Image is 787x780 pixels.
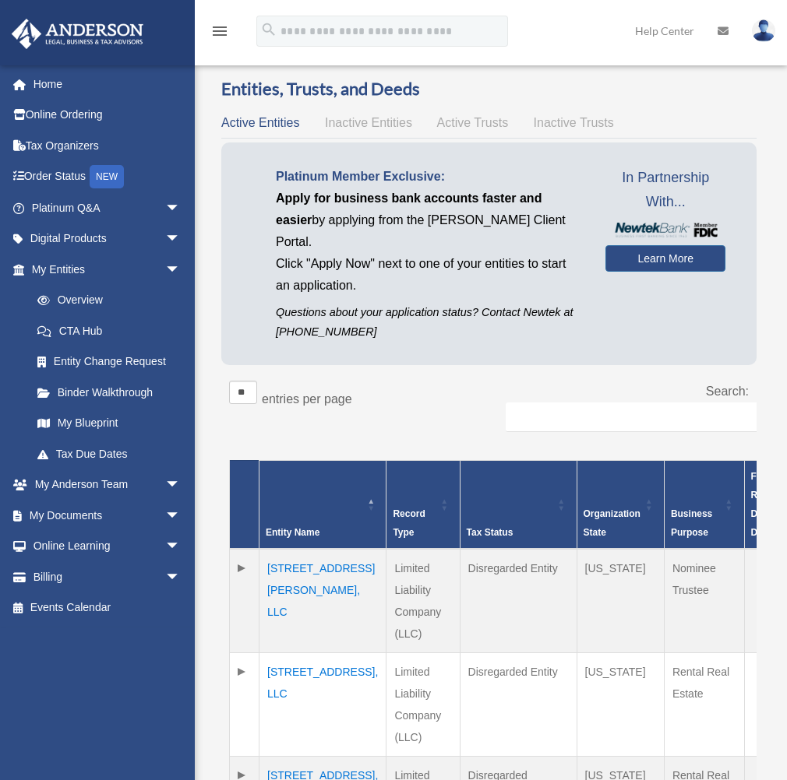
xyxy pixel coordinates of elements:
[22,285,189,316] a: Overview
[259,652,386,756] td: [STREET_ADDRESS], LLC
[276,188,582,253] p: by applying from the [PERSON_NAME] Client Portal.
[577,460,664,549] th: Organization State: Activate to sort
[460,549,577,653] td: Disregarded Entity
[534,116,614,129] span: Inactive Trusts
[259,460,386,549] th: Entity Name: Activate to invert sorting
[11,192,204,223] a: Platinum Q&Aarrow_drop_down
[165,254,196,286] span: arrow_drop_down
[11,469,204,501] a: My Anderson Teamarrow_drop_down
[11,223,204,255] a: Digital Productsarrow_drop_down
[11,161,204,193] a: Order StatusNEW
[664,652,744,756] td: Rental Real Estate
[613,223,718,238] img: NewtekBankLogoSM.png
[393,508,425,538] span: Record Type
[22,346,196,378] a: Entity Change Request
[210,22,229,40] i: menu
[577,549,664,653] td: [US_STATE]
[664,460,744,549] th: Business Purpose: Activate to sort
[276,166,582,188] p: Platinum Member Exclusive:
[751,471,785,538] span: Federal Return Due Date
[11,100,204,131] a: Online Ordering
[11,130,204,161] a: Tax Organizers
[752,19,775,42] img: User Pic
[165,531,196,563] span: arrow_drop_down
[165,469,196,501] span: arrow_drop_down
[437,116,509,129] span: Active Trusts
[671,508,712,538] span: Business Purpose
[276,303,582,342] p: Questions about your application status? Contact Newtek at [PHONE_NUMBER]
[259,549,386,653] td: [STREET_ADDRESS][PERSON_NAME], LLC
[90,165,124,188] div: NEW
[11,592,204,624] a: Events Calendar
[165,500,196,532] span: arrow_drop_down
[22,438,196,469] a: Tax Due Dates
[22,315,196,346] a: CTA Hub
[325,116,412,129] span: Inactive Entities
[221,116,299,129] span: Active Entities
[584,508,641,538] span: Organization State
[11,500,204,531] a: My Documentsarrow_drop_down
[706,385,749,398] label: Search:
[386,460,460,549] th: Record Type: Activate to sort
[11,254,196,285] a: My Entitiesarrow_drop_down
[22,377,196,408] a: Binder Walkthrough
[7,19,148,49] img: Anderson Advisors Platinum Portal
[11,561,204,592] a: Billingarrow_drop_down
[165,223,196,255] span: arrow_drop_down
[210,27,229,40] a: menu
[664,549,744,653] td: Nominee Trustee
[260,21,277,38] i: search
[221,77,757,101] h3: Entities, Trusts, and Deeds
[460,460,577,549] th: Tax Status: Activate to sort
[262,392,352,406] label: entries per page
[266,527,319,538] span: Entity Name
[165,192,196,224] span: arrow_drop_down
[386,549,460,653] td: Limited Liability Company (LLC)
[467,527,513,538] span: Tax Status
[460,652,577,756] td: Disregarded Entity
[577,652,664,756] td: [US_STATE]
[276,191,542,227] span: Apply for business bank accounts faster and easier
[605,166,725,215] span: In Partnership With...
[22,408,196,439] a: My Blueprint
[386,652,460,756] td: Limited Liability Company (LLC)
[165,561,196,593] span: arrow_drop_down
[11,69,204,100] a: Home
[11,531,204,562] a: Online Learningarrow_drop_down
[605,245,725,272] a: Learn More
[276,253,582,297] p: Click "Apply Now" next to one of your entities to start an application.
